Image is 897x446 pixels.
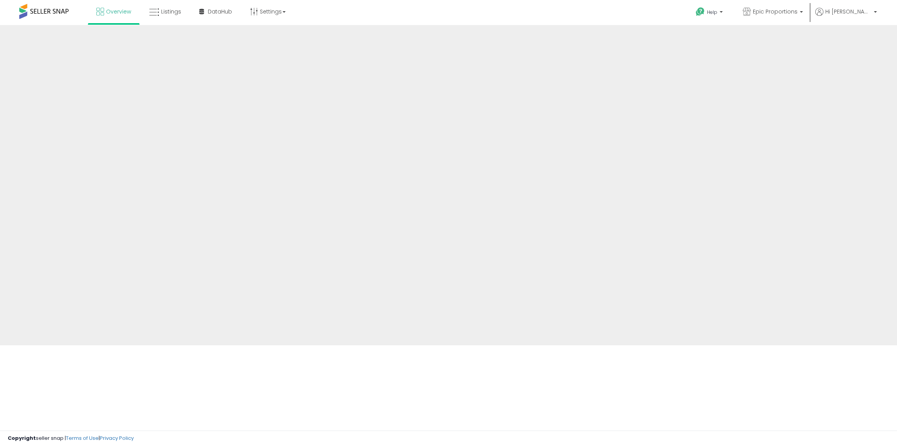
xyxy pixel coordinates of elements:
span: DataHub [208,8,232,15]
i: Get Help [695,7,705,17]
span: Help [707,9,717,15]
a: Help [690,1,730,25]
span: Listings [161,8,181,15]
a: Hi [PERSON_NAME] [815,8,877,25]
span: Epic Proportions [753,8,798,15]
span: Overview [106,8,131,15]
span: Hi [PERSON_NAME] [825,8,872,15]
